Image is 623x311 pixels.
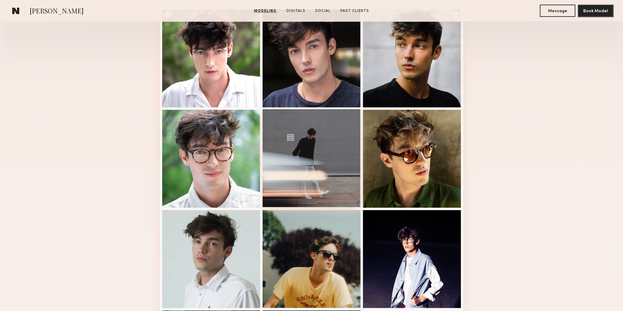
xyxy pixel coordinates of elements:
[540,5,575,17] button: Message
[30,6,84,17] span: [PERSON_NAME]
[252,8,279,14] a: Modeling
[313,8,333,14] a: Social
[338,8,371,14] a: Past Clients
[284,8,308,14] a: Digitals
[578,8,613,13] a: Book Model
[578,5,613,17] button: Book Model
